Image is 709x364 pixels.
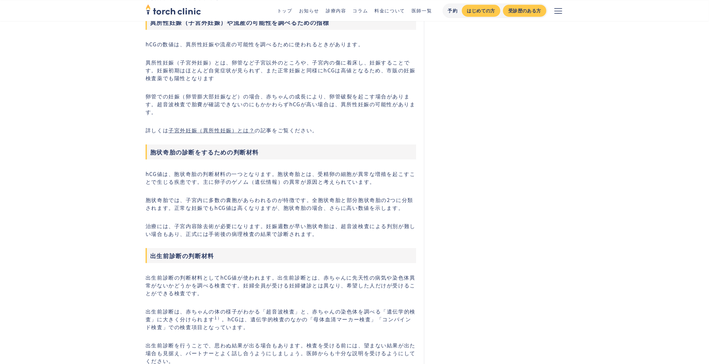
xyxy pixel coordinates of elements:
a: コラム [353,7,368,14]
a: home [146,5,201,16]
a: 医師一覧 [412,7,432,14]
a: 料金について [375,7,405,14]
img: torch clinic [146,2,201,16]
a: はじめての方 [462,5,500,17]
div: 受診歴のある方 [508,7,541,14]
div: 予約 [448,7,458,14]
p: 胞状奇胎では、子宮内に多数の囊胞があらわれるのが特徴です。全胞状奇胎と部分胞状奇胎の2つに分類されます。正常な妊娠でもhCG値は高くなりますが、胞状奇胎の場合、さらに高い数値を示します。 [146,196,416,211]
div: はじめての方 [467,7,495,14]
sup: 1） [214,315,222,320]
p: hCG値は、胞状奇胎の判断材料の一つとなります。胞状奇胎とは、受精卵の細胞が異常な増殖を起こすことで生じる疾患です。主に卵子のゲノム（遺伝情報）の異常が原因と考えられています。 [146,170,416,185]
p: 治療には、子宮内容除去術が必要になります。妊娠週数が早い胞状奇胎は、超音波検査による判別が難しい場合もあり、正式には手術後の病理検査の結果で診断されます。 [146,222,416,238]
h3: 胞状奇胎の診断をするための判断材料 [146,144,416,159]
a: 診療内容 [326,7,346,14]
p: hCGの数値は、異所性妊娠や流産の可能性を調べるために使われるときがあります。 [146,40,416,48]
p: 出生前診断は、赤ちゃんの体の様子がわかる「超音波検査」と、赤ちゃんの染色体を調べる「遺伝学的検査」に大きく分けられます 。hCGは、遺伝学的検査のなかの「母体血清マーカー検査」「コンバインド検査... [146,307,416,331]
a: 子宮外妊娠（異所性妊娠）とは？ [168,126,255,134]
p: 出生前診断の判断材料としてhCG値が使われます。出生前診断とは、赤ちゃんに先天性の病気や染色体異常がないかどうかを調べる検査です。妊婦全員が受ける妊婦健診とは異なり、希望した人だけが受けることが... [146,273,416,297]
p: 異所性妊娠（子宮外妊娠）とは、卵管など子宮以外のところや、子宮内の傷に着床し、妊娠することです。妊娠初期はほとんど自覚症状が見られず、また正常妊娠と同様にhCGは高値となるため、市販の妊娠検査薬... [146,58,416,82]
h3: 異所性妊娠（子宮外妊娠）や流産の可能性を調べるための指標 [146,15,416,30]
h3: 出生前診断の判断材料 [146,248,416,263]
p: 詳しくは の記事をご覧ください。 [146,126,416,134]
a: お知らせ [299,7,319,14]
a: トップ [277,7,292,14]
p: 卵管での妊娠（卵管膨大部妊娠など）の場合、赤ちゃんの成長により、卵管破裂を起こす場合があります。超音波検査で胎嚢が確認できないのにもかかわらずhCGが高い場合は、異所性妊娠の可能性があります。 [146,92,416,116]
a: 受診歴のある方 [503,5,546,17]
